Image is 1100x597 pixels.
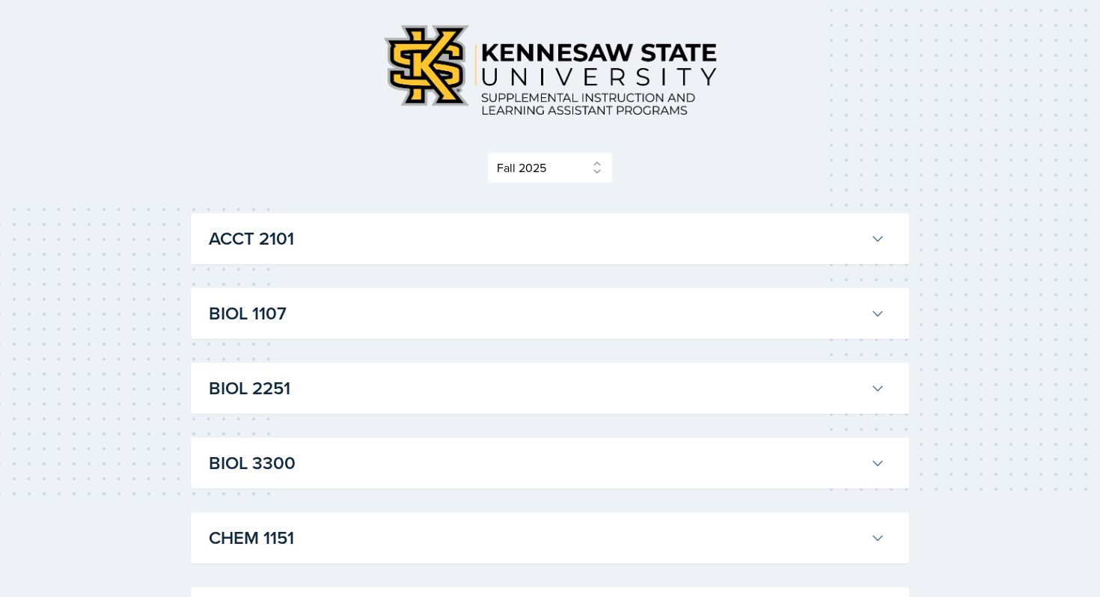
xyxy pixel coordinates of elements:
h3: BIOL 2251 [209,375,864,402]
h3: BIOL 3300 [209,450,864,477]
button: ACCT 2101 [206,222,888,255]
button: BIOL 1107 [206,297,888,330]
h3: CHEM 1151 [209,524,864,551]
button: CHEM 1151 [206,521,888,554]
h3: BIOL 1107 [209,300,864,327]
button: BIOL 2251 [206,372,888,405]
h3: ACCT 2101 [209,225,864,252]
button: BIOL 3300 [206,447,888,480]
img: Kennesaw State University [370,12,730,128]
